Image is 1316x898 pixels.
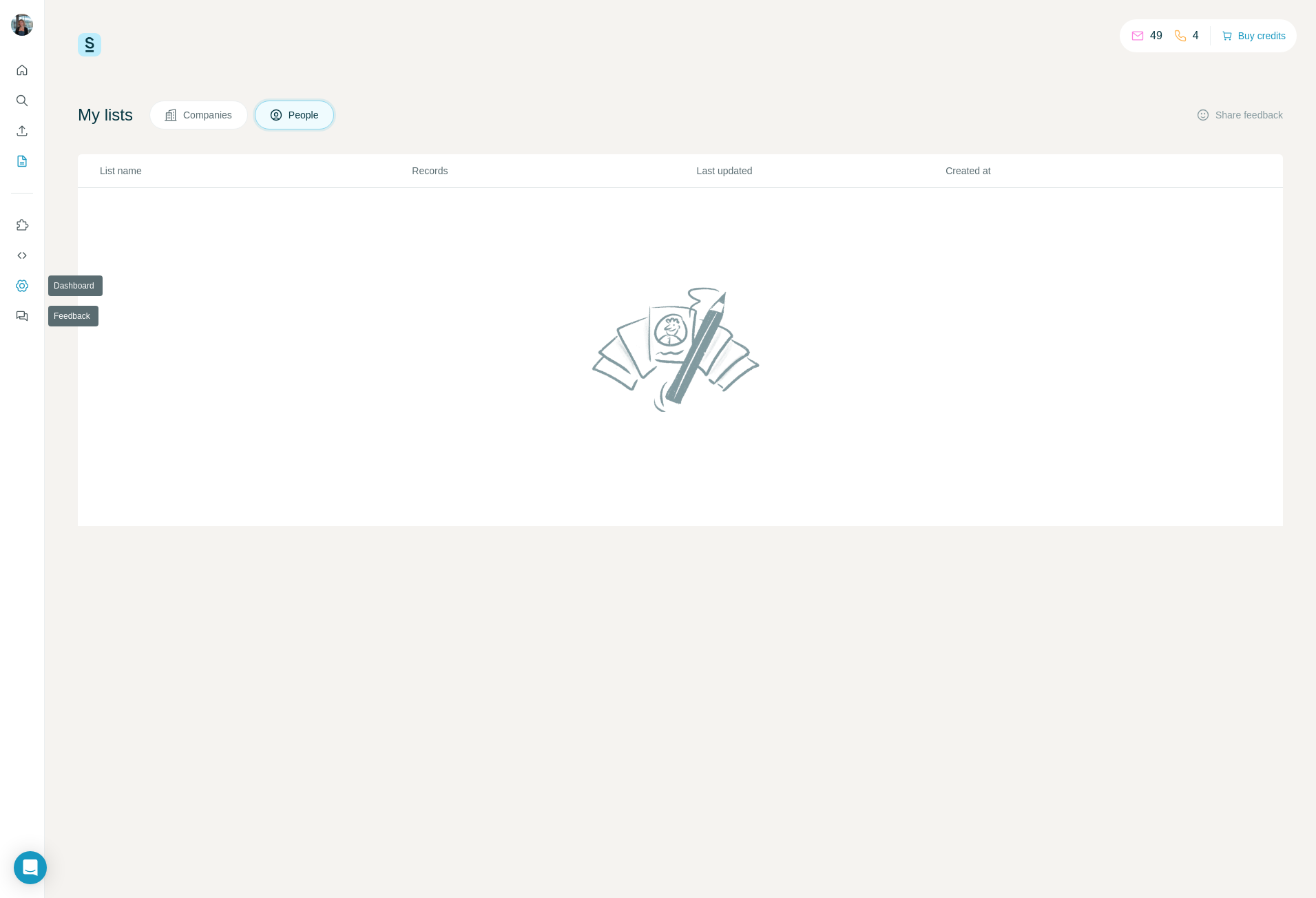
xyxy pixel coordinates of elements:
button: Enrich CSV [11,118,33,143]
button: Quick start [11,58,33,83]
img: Surfe Logo [78,33,101,56]
button: Search [11,88,33,113]
button: My lists [11,149,33,174]
p: 4 [1193,28,1199,44]
p: 49 [1150,28,1162,44]
img: No lists found [587,275,774,423]
button: Use Surfe on LinkedIn [11,213,33,238]
button: Share feedback [1196,108,1283,122]
span: Companies [183,108,233,122]
div: Open Intercom Messenger [14,851,47,884]
button: Use Surfe API [11,243,33,268]
h4: My lists [78,104,133,126]
button: Dashboard [11,273,33,298]
p: Records [412,164,695,178]
p: Created at [946,164,1193,178]
img: Avatar [11,14,33,36]
span: People [289,108,320,122]
p: List name [100,164,410,178]
button: Feedback [11,304,33,328]
button: Buy credits [1222,26,1286,45]
p: Last updated [697,164,945,178]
